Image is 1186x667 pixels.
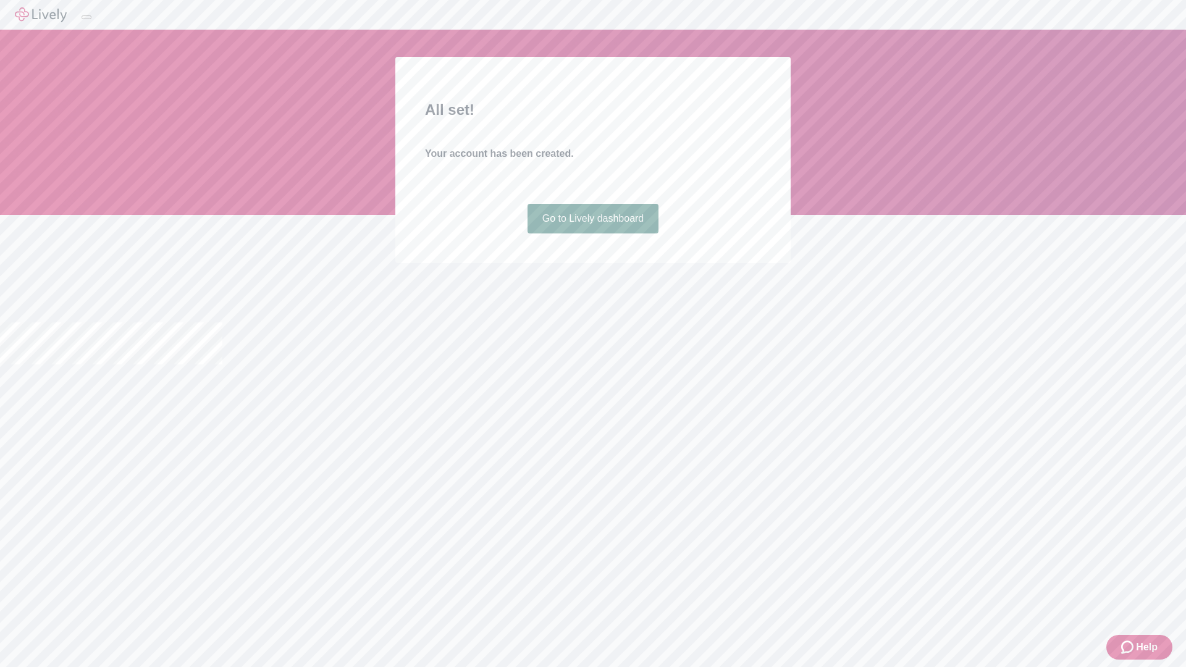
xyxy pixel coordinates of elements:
[82,15,91,19] button: Log out
[1136,640,1158,655] span: Help
[1106,635,1172,660] button: Zendesk support iconHelp
[15,7,67,22] img: Lively
[425,146,761,161] h4: Your account has been created.
[425,99,761,121] h2: All set!
[528,204,659,233] a: Go to Lively dashboard
[1121,640,1136,655] svg: Zendesk support icon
